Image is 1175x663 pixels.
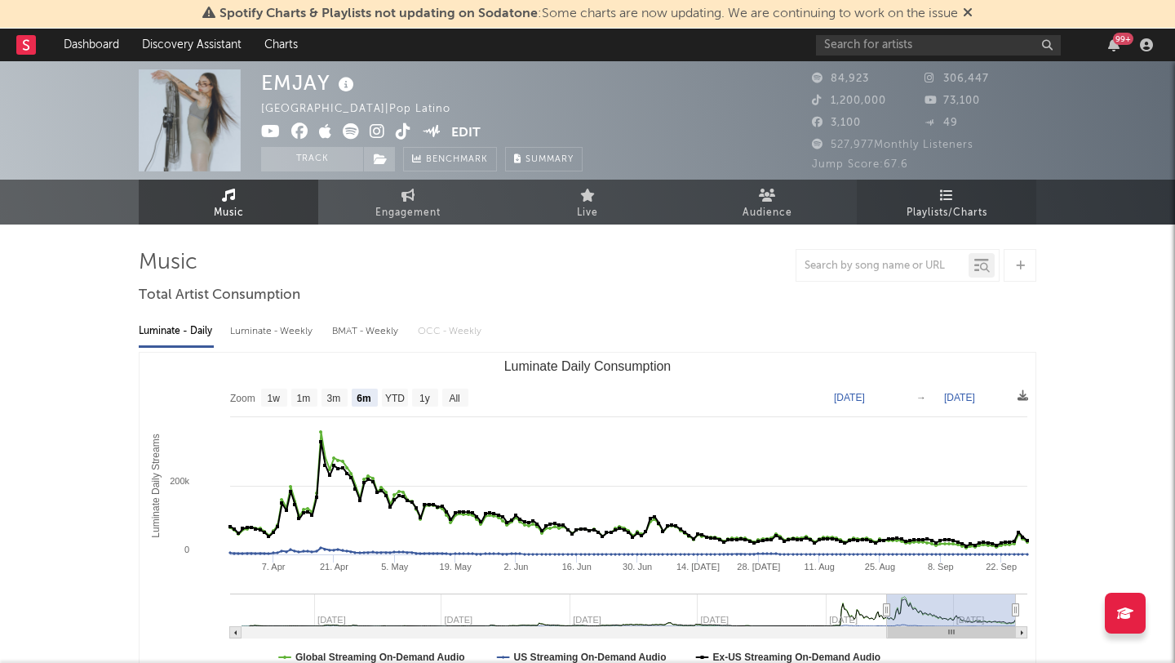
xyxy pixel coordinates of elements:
[677,180,857,225] a: Audience
[812,118,861,128] span: 3,100
[139,180,318,225] a: Music
[375,203,441,223] span: Engagement
[562,562,592,572] text: 16. Jun
[1108,38,1120,51] button: 99+
[268,393,281,404] text: 1w
[713,652,881,663] text: Ex-US Streaming On-Demand Audio
[577,203,598,223] span: Live
[440,562,472,572] text: 19. May
[505,147,583,171] button: Summary
[214,203,244,223] span: Music
[963,7,973,20] span: Dismiss
[865,562,895,572] text: 25. Aug
[230,393,255,404] text: Zoom
[52,29,131,61] a: Dashboard
[986,562,1017,572] text: 22. Sep
[327,393,341,404] text: 3m
[812,96,886,106] span: 1,200,000
[184,545,189,554] text: 0
[261,100,469,119] div: [GEOGRAPHIC_DATA] | Pop Latino
[253,29,309,61] a: Charts
[419,393,430,404] text: 1y
[924,96,980,106] span: 73,100
[944,392,975,403] text: [DATE]
[403,147,497,171] a: Benchmark
[139,318,214,345] div: Luminate - Daily
[812,159,908,170] span: Jump Score: 67.6
[262,562,286,572] text: 7. Apr
[924,118,958,128] span: 49
[812,140,973,150] span: 527,977 Monthly Listeners
[139,286,300,305] span: Total Artist Consumption
[320,562,348,572] text: 21. Apr
[928,562,954,572] text: 8. Sep
[131,29,253,61] a: Discovery Assistant
[426,150,488,170] span: Benchmark
[804,562,834,572] text: 11. Aug
[498,180,677,225] a: Live
[504,359,672,373] text: Luminate Daily Consumption
[924,73,989,84] span: 306,447
[1113,33,1133,45] div: 99 +
[907,203,987,223] span: Playlists/Charts
[170,476,189,486] text: 200k
[796,260,969,273] input: Search by song name or URL
[857,180,1036,225] a: Playlists/Charts
[261,147,363,171] button: Track
[219,7,538,20] span: Spotify Charts & Playlists not updating on Sodatone
[834,392,865,403] text: [DATE]
[449,393,459,404] text: All
[261,69,358,96] div: EMJAY
[381,562,409,572] text: 5. May
[295,652,465,663] text: Global Streaming On-Demand Audio
[318,180,498,225] a: Engagement
[332,318,401,345] div: BMAT - Weekly
[230,318,316,345] div: Luminate - Weekly
[357,393,370,404] text: 6m
[623,562,652,572] text: 30. Jun
[451,123,481,144] button: Edit
[297,393,311,404] text: 1m
[385,393,405,404] text: YTD
[916,392,926,403] text: →
[676,562,720,572] text: 14. [DATE]
[503,562,528,572] text: 2. Jun
[525,155,574,164] span: Summary
[514,652,667,663] text: US Streaming On-Demand Audio
[812,73,869,84] span: 84,923
[743,203,792,223] span: Audience
[816,35,1061,56] input: Search for artists
[737,562,780,572] text: 28. [DATE]
[150,434,162,537] text: Luminate Daily Streams
[219,7,958,20] span: : Some charts are now updating. We are continuing to work on the issue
